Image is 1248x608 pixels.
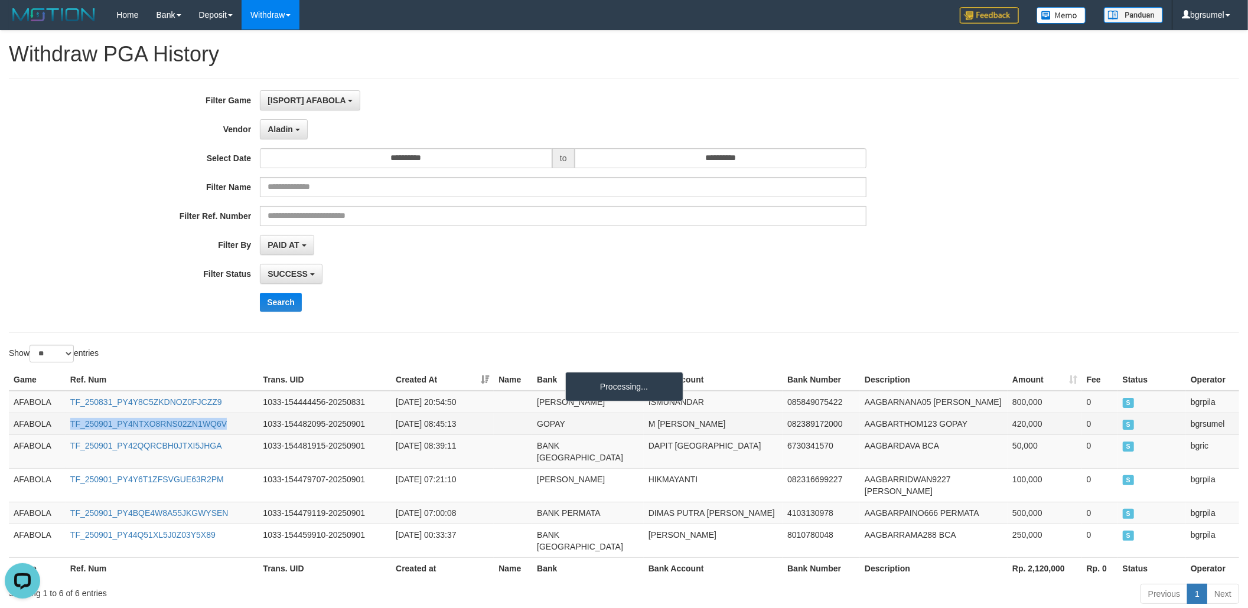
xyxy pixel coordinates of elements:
[70,530,216,540] a: TF_250901_PY44Q51XL5J0Z03Y5X89
[494,557,532,579] th: Name
[532,524,644,557] td: BANK [GEOGRAPHIC_DATA]
[30,345,74,362] select: Showentries
[644,468,783,502] td: HIKMAYANTI
[70,508,229,518] a: TF_250901_PY4BQE4W8A55JKGWYSEN
[260,119,308,139] button: Aladin
[70,419,227,429] a: TF_250901_PY4NTXO8RNS02ZN1WQ6V
[783,391,860,413] td: 085849075422
[1008,524,1082,557] td: 250,000
[1186,524,1239,557] td: bgrpila
[1082,557,1118,579] th: Rp. 0
[1186,391,1239,413] td: bgrpila
[860,502,1008,524] td: AAGBARPAINO666 PERMATA
[1186,502,1239,524] td: bgrpila
[258,468,391,502] td: 1033-154479707-20250901
[1082,468,1118,502] td: 0
[391,557,494,579] th: Created at
[644,524,783,557] td: [PERSON_NAME]
[1187,584,1207,604] a: 1
[532,468,644,502] td: [PERSON_NAME]
[260,293,302,312] button: Search
[268,125,293,134] span: Aladin
[783,557,860,579] th: Bank Number
[9,583,511,599] div: Showing 1 to 6 of 6 entries
[9,43,1239,66] h1: Withdraw PGA History
[1082,413,1118,434] td: 0
[258,434,391,468] td: 1033-154481915-20250901
[260,90,360,110] button: [ISPORT] AFABOLA
[1104,7,1163,23] img: panduan.png
[1207,584,1239,604] a: Next
[532,434,644,468] td: BANK [GEOGRAPHIC_DATA]
[9,524,66,557] td: AFABOLA
[1123,509,1135,519] span: SUCCESS
[258,369,391,391] th: Trans. UID
[5,5,40,40] button: Open LiveChat chat widget
[258,391,391,413] td: 1033-154444456-20250831
[1082,434,1118,468] td: 0
[783,468,860,502] td: 082316699227
[70,475,224,484] a: TF_250901_PY4Y6T1ZFSVGUE63R2PM
[532,413,644,434] td: GOPAY
[9,369,66,391] th: Game
[9,557,66,579] th: Game
[1141,584,1188,604] a: Previous
[494,369,532,391] th: Name
[258,413,391,434] td: 1033-154482095-20250901
[391,391,494,413] td: [DATE] 20:54:50
[391,369,494,391] th: Created At: activate to sort column ascending
[1186,557,1239,579] th: Operator
[532,502,644,524] td: BANK PERMATA
[9,434,66,468] td: AFABOLA
[66,369,259,391] th: Ref. Num
[70,397,222,407] a: TF_250831_PY4Y8C5ZKDNOZ0FJCZZ9
[391,434,494,468] td: [DATE] 08:39:11
[532,557,644,579] th: Bank
[1008,557,1082,579] th: Rp. 2,120,000
[783,413,860,434] td: 082389172000
[1008,391,1082,413] td: 800,000
[268,240,299,250] span: PAID AT
[860,468,1008,502] td: AAGBARRIDWAN9227 [PERSON_NAME]
[783,524,860,557] td: 8010780048
[1186,468,1239,502] td: bgrpila
[1082,524,1118,557] td: 0
[391,502,494,524] td: [DATE] 07:00:08
[258,502,391,524] td: 1033-154479119-20250901
[1008,468,1082,502] td: 100,000
[1008,434,1082,468] td: 50,000
[391,413,494,434] td: [DATE] 08:45:13
[9,391,66,413] td: AFABOLA
[644,391,783,413] td: ISMUNANDAR
[1186,413,1239,434] td: bgrsumel
[1123,442,1135,452] span: SUCCESS
[1123,398,1135,408] span: SUCCESS
[1008,502,1082,524] td: 500,000
[644,557,783,579] th: Bank Account
[391,524,494,557] td: [DATE] 00:33:37
[391,468,494,502] td: [DATE] 07:21:10
[1008,413,1082,434] td: 420,000
[532,391,644,413] td: [PERSON_NAME]
[783,502,860,524] td: 4103130978
[258,524,391,557] td: 1033-154459910-20250901
[860,557,1008,579] th: Description
[66,557,259,579] th: Ref. Num
[260,235,314,255] button: PAID AT
[260,264,322,284] button: SUCCESS
[860,413,1008,434] td: AAGBARTHOM123 GOPAY
[9,468,66,502] td: AFABOLA
[1118,557,1186,579] th: Status
[9,6,99,24] img: MOTION_logo.png
[268,96,346,105] span: [ISPORT] AFABOLA
[860,524,1008,557] td: AAGBARRAMA288 BCA
[644,434,783,468] td: DAPIT [GEOGRAPHIC_DATA]
[1123,531,1135,541] span: SUCCESS
[1008,369,1082,391] th: Amount: activate to sort column ascending
[258,557,391,579] th: Trans. UID
[1123,475,1135,485] span: SUCCESS
[1186,369,1239,391] th: Operator
[860,434,1008,468] td: AAGBARDAVA BCA
[644,369,783,391] th: Bank Account
[960,7,1019,24] img: Feedback.jpg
